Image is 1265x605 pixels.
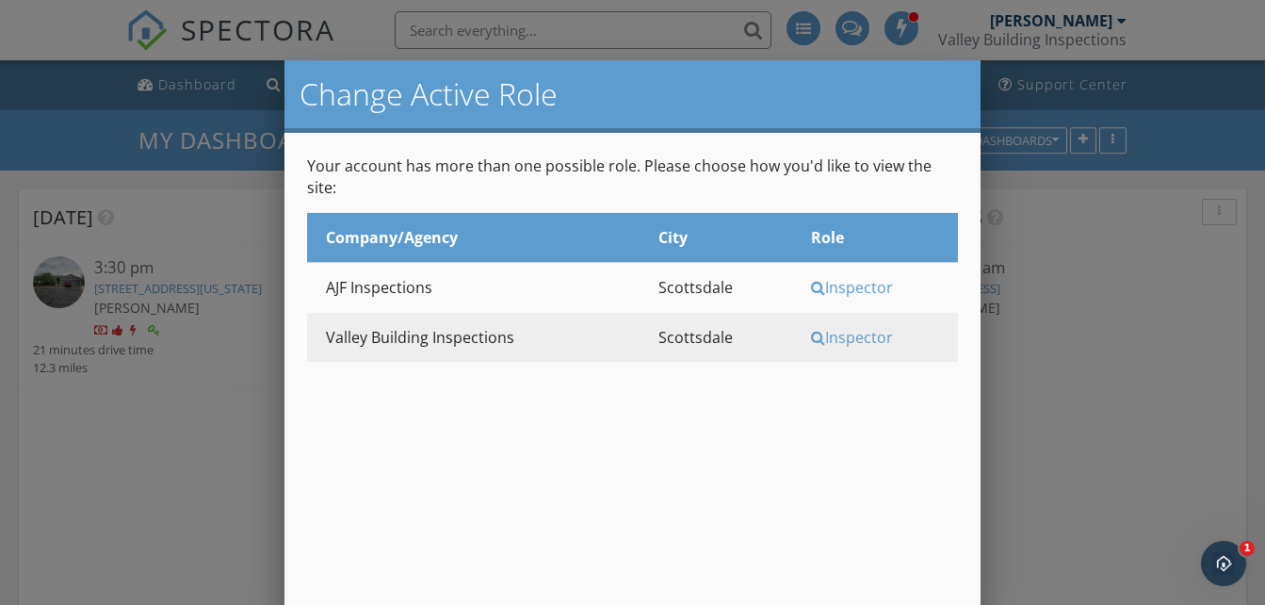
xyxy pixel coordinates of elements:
p: Your account has more than one possible role. Please choose how you'd like to view the site: [307,155,958,198]
h2: Change Active Role [300,75,965,113]
th: Company/Agency [307,213,639,263]
div: Inspector [811,327,952,348]
td: Scottsdale [640,313,793,362]
span: 1 [1240,541,1255,556]
th: City [640,213,793,263]
td: Scottsdale [640,263,793,313]
td: Valley Building Inspections [307,313,639,362]
div: Inspector [811,277,952,298]
iframe: Intercom live chat [1201,541,1246,586]
th: Role [792,213,957,263]
td: AJF Inspections [307,263,639,313]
